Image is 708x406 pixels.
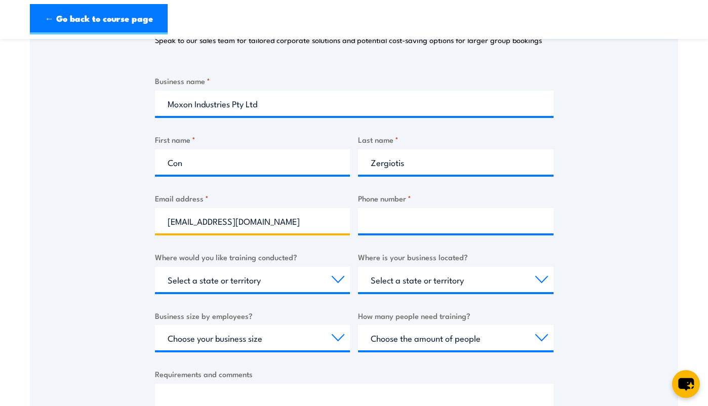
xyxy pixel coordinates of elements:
label: Where would you like training conducted? [155,251,350,263]
label: Requirements and comments [155,368,554,380]
p: Speak to our sales team for tailored corporate solutions and potential cost-saving options for la... [155,35,542,45]
label: Phone number [358,192,554,204]
a: ← Go back to course page [30,4,168,34]
label: Business name [155,75,554,87]
label: First name [155,134,350,145]
label: Last name [358,134,554,145]
label: Email address [155,192,350,204]
label: Where is your business located? [358,251,554,263]
label: How many people need training? [358,310,554,321]
label: Business size by employees? [155,310,350,321]
button: chat-button [672,370,700,398]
